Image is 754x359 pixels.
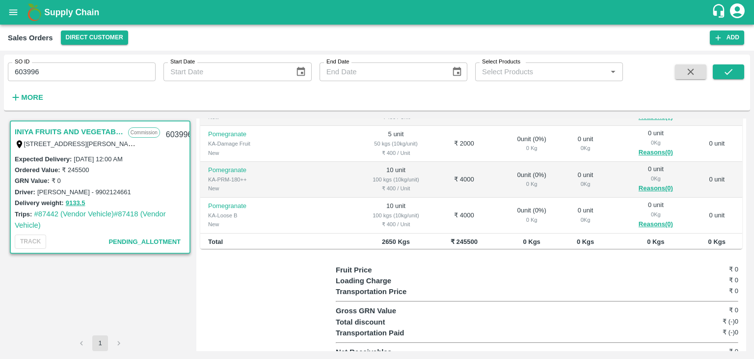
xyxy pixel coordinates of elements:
div: 603996 [160,123,198,147]
button: Open [607,65,619,78]
div: account of current user [728,2,746,23]
p: Net Receivables [336,347,436,358]
div: 0 Kg [575,215,595,224]
p: Pomegranate [208,166,256,175]
b: Supply Chain [44,7,99,17]
div: 0 Kg [504,179,560,188]
div: ₹ 400 / Unit [367,149,425,157]
h6: ₹ 0 [671,286,738,296]
p: Gross GRN Value [336,305,436,316]
p: Fruit Price [336,265,436,275]
label: Driver: [15,188,35,196]
label: ₹ 245500 [62,166,89,174]
label: ₹ 0 [52,177,61,184]
div: 0 unit [628,201,684,230]
div: 100 kgs (10kg/unit) [367,211,425,220]
input: Enter SO ID [8,62,156,81]
div: 0 unit ( 0 %) [504,135,560,153]
button: More [8,89,46,106]
button: Select DC [61,30,128,45]
button: Reasons(0) [628,147,684,158]
button: Add [710,30,744,45]
p: Transportation Price [336,286,436,297]
p: Commission [128,127,160,138]
label: Ordered Value: [15,166,60,174]
h6: ₹ 0 [671,305,738,315]
label: Expected Delivery : [15,155,72,163]
button: Choose date [292,62,310,81]
p: Loading Charge [336,275,436,286]
strong: More [21,93,43,101]
div: customer-support [711,3,728,21]
a: INIYA FRUITS AND VEGETABLES [15,125,123,138]
label: [DATE] 12:00 AM [74,155,122,163]
div: New [208,149,256,157]
b: 2650 Kgs [382,238,410,245]
td: 0 unit [692,198,742,234]
div: 0 unit [628,129,684,158]
td: 0 unit [692,162,742,198]
button: page 1 [92,335,108,351]
label: [STREET_ADDRESS][PERSON_NAME] [24,140,140,148]
label: GRN Value: [15,177,50,184]
button: open drawer [2,1,25,24]
div: 0 Kg [504,144,560,152]
b: ₹ 245500 [451,238,478,245]
div: 0 unit ( 0 %) [504,206,560,224]
td: 10 unit [359,198,432,234]
input: Select Products [478,65,604,78]
div: ₹ 400 / Unit [367,220,425,229]
span: Pending_Allotment [108,238,181,245]
input: End Date [320,62,444,81]
img: logo [25,2,44,22]
h6: ₹ 0 [671,275,738,285]
div: 0 Kg [575,144,595,152]
label: Start Date [170,58,195,66]
div: 0 unit [628,165,684,194]
button: 9133.5 [66,198,85,209]
a: #87418 (Vendor Vehicle) [15,210,166,229]
div: 50 kgs (10kg/unit) [367,139,425,148]
div: 0 Kg [504,215,560,224]
button: Choose date [448,62,466,81]
p: Pomegranate [208,202,256,211]
div: 0 unit [575,206,595,224]
nav: pagination navigation [72,335,128,351]
h6: ₹ 0 [671,347,738,357]
div: 0 Kg [628,210,684,219]
td: 0 unit [692,126,742,162]
td: ₹ 4000 [432,162,496,198]
div: KA-PRM-180++ [208,175,256,184]
div: 0 unit [575,171,595,189]
div: 0 unit ( 0 %) [504,171,560,189]
button: Reasons(0) [628,183,684,194]
div: Sales Orders [8,31,53,44]
td: 5 unit [359,126,432,162]
label: Trips: [15,210,32,218]
b: 0 Kgs [523,238,540,245]
div: KA-Damage Fruit [208,139,256,148]
b: 0 Kgs [577,238,594,245]
div: New [208,220,256,229]
button: Reasons(0) [628,219,684,230]
h6: ₹ (-)0 [671,328,738,337]
input: Start Date [163,62,288,81]
div: 0 Kg [575,179,595,188]
div: New [208,184,256,193]
b: Total [208,238,223,245]
td: 10 unit [359,162,432,198]
label: Delivery weight: [15,199,64,207]
td: ₹ 2000 [432,126,496,162]
b: 0 Kgs [708,238,726,245]
div: 0 unit [575,135,595,153]
div: KA-Loose B [208,211,256,220]
label: Select Products [482,58,520,66]
div: 0 Kg [628,174,684,183]
h6: ₹ 0 [671,265,738,274]
div: 0 Kg [628,138,684,147]
label: End Date [326,58,349,66]
h6: ₹ (-)0 [671,317,738,327]
label: [PERSON_NAME] - 9902124661 [37,188,131,196]
b: 0 Kgs [647,238,664,245]
div: 100 kgs (10kg/unit) [367,175,425,184]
